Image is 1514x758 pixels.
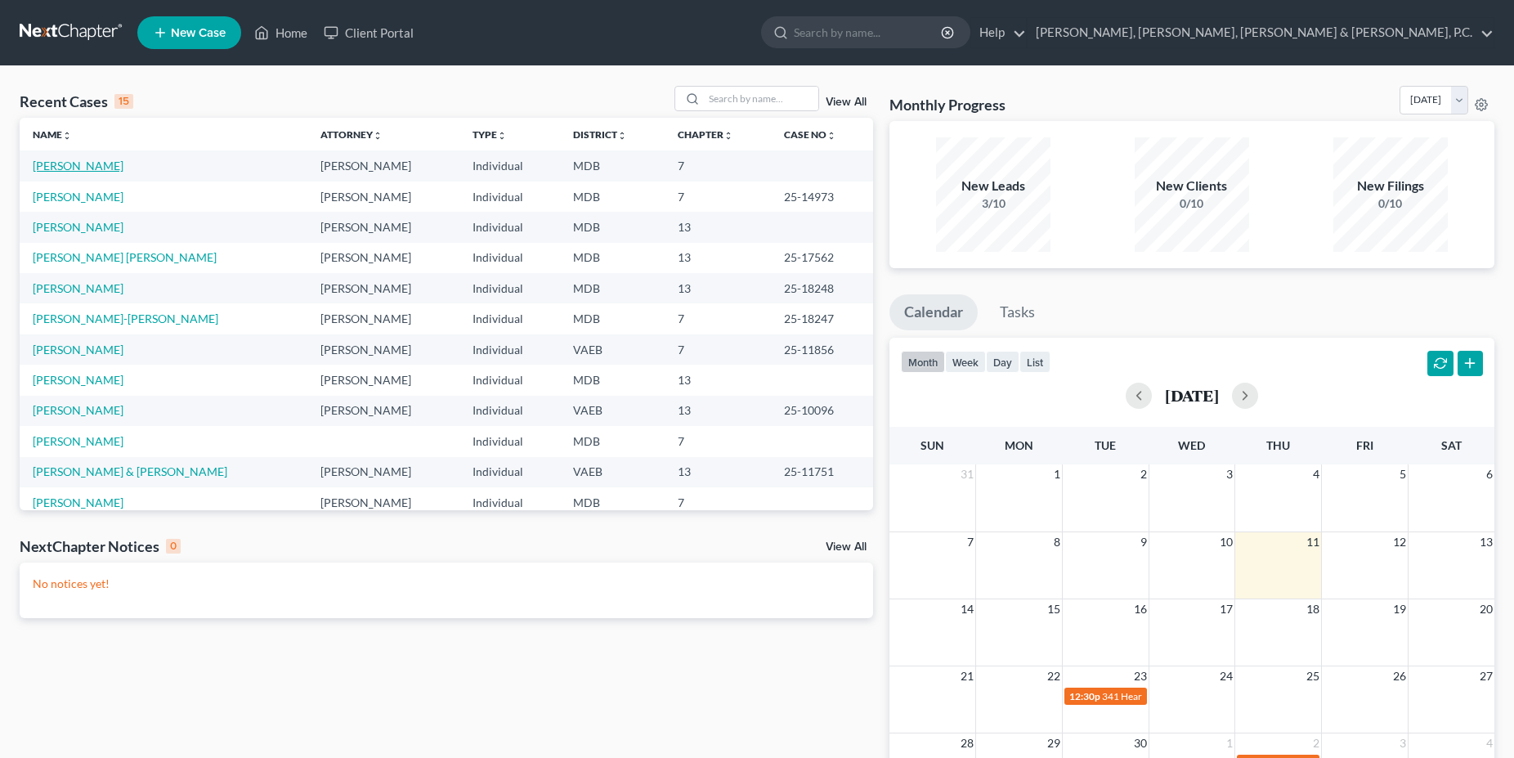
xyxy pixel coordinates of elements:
[936,195,1050,212] div: 3/10
[316,18,422,47] a: Client Portal
[1333,195,1448,212] div: 0/10
[1095,438,1116,452] span: Tue
[826,131,836,141] i: unfold_more
[1485,733,1494,753] span: 4
[307,396,459,426] td: [PERSON_NAME]
[1139,464,1149,484] span: 2
[1218,532,1234,552] span: 10
[560,243,665,273] td: MDB
[771,457,873,487] td: 25-11751
[560,487,665,518] td: MDB
[959,599,975,619] span: 14
[1266,438,1290,452] span: Thu
[33,373,123,387] a: [PERSON_NAME]
[678,128,733,141] a: Chapterunfold_more
[459,273,560,303] td: Individual
[665,182,771,212] td: 7
[1478,666,1494,686] span: 27
[560,182,665,212] td: MDB
[307,150,459,181] td: [PERSON_NAME]
[959,464,975,484] span: 31
[936,177,1050,195] div: New Leads
[459,303,560,334] td: Individual
[459,212,560,242] td: Individual
[1225,733,1234,753] span: 1
[459,334,560,365] td: Individual
[901,351,945,373] button: month
[1398,733,1408,753] span: 3
[1132,599,1149,619] span: 16
[1441,438,1462,452] span: Sat
[1398,464,1408,484] span: 5
[307,243,459,273] td: [PERSON_NAME]
[459,487,560,518] td: Individual
[1046,599,1062,619] span: 15
[560,396,665,426] td: VAEB
[1391,666,1408,686] span: 26
[723,131,733,141] i: unfold_more
[33,128,72,141] a: Nameunfold_more
[473,128,507,141] a: Typeunfold_more
[33,403,123,417] a: [PERSON_NAME]
[704,87,818,110] input: Search by name...
[1356,438,1373,452] span: Fri
[560,212,665,242] td: MDB
[166,539,181,554] div: 0
[1052,532,1062,552] span: 8
[1102,690,1335,702] span: 341 Hearing for [PERSON_NAME] & [PERSON_NAME]
[33,250,217,264] a: [PERSON_NAME] [PERSON_NAME]
[246,18,316,47] a: Home
[1305,532,1321,552] span: 11
[771,182,873,212] td: 25-14973
[889,95,1006,114] h3: Monthly Progress
[307,182,459,212] td: [PERSON_NAME]
[985,294,1050,330] a: Tasks
[560,365,665,395] td: MDB
[1132,733,1149,753] span: 30
[307,273,459,303] td: [PERSON_NAME]
[1218,666,1234,686] span: 24
[1139,532,1149,552] span: 9
[33,464,227,478] a: [PERSON_NAME] & [PERSON_NAME]
[771,243,873,273] td: 25-17562
[617,131,627,141] i: unfold_more
[459,243,560,273] td: Individual
[459,426,560,456] td: Individual
[665,365,771,395] td: 13
[307,487,459,518] td: [PERSON_NAME]
[794,17,943,47] input: Search by name...
[889,294,978,330] a: Calendar
[665,212,771,242] td: 13
[1019,351,1050,373] button: list
[1028,18,1494,47] a: [PERSON_NAME], [PERSON_NAME], [PERSON_NAME] & [PERSON_NAME], P.C.
[665,426,771,456] td: 7
[33,576,860,592] p: No notices yet!
[665,487,771,518] td: 7
[33,159,123,173] a: [PERSON_NAME]
[1178,438,1205,452] span: Wed
[1218,599,1234,619] span: 17
[560,303,665,334] td: MDB
[1069,690,1100,702] span: 12:30p
[459,396,560,426] td: Individual
[33,312,218,325] a: [PERSON_NAME]-[PERSON_NAME]
[560,273,665,303] td: MDB
[1135,195,1249,212] div: 0/10
[1311,733,1321,753] span: 2
[459,150,560,181] td: Individual
[665,303,771,334] td: 7
[560,334,665,365] td: VAEB
[1046,733,1062,753] span: 29
[771,334,873,365] td: 25-11856
[320,128,383,141] a: Attorneyunfold_more
[62,131,72,141] i: unfold_more
[959,666,975,686] span: 21
[771,273,873,303] td: 25-18248
[971,18,1026,47] a: Help
[959,733,975,753] span: 28
[1391,532,1408,552] span: 12
[1311,464,1321,484] span: 4
[665,243,771,273] td: 13
[986,351,1019,373] button: day
[114,94,133,109] div: 15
